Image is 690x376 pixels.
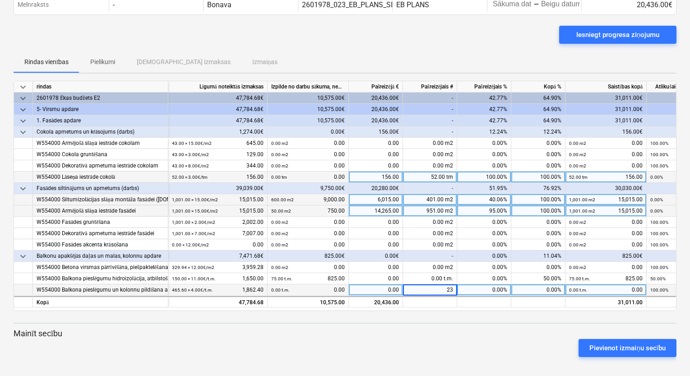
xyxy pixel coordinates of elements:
small: 100.00% [650,220,668,225]
div: 15,015.00 [569,205,643,217]
div: 0.00 [271,149,345,160]
div: W554000 Fasādes akcenta krāsošana [37,239,164,251]
div: 0.00€ [268,126,349,138]
small: 0.00 m2 [569,220,586,225]
div: 5- Virsmu apdare [37,104,164,115]
div: 20,436.00€ [349,93,403,104]
div: 0.00 [271,284,345,296]
div: 47,784.68 [172,297,264,308]
div: 10,575.00 [271,297,345,308]
span: keyboard_arrow_down [18,127,28,138]
div: - [403,115,457,126]
div: 14,265.00 [349,205,403,217]
div: 7,007.00 [172,228,264,239]
span: keyboard_arrow_down [18,251,28,262]
div: 9,000.00 [271,194,345,205]
div: W554000 Cokola gruntēšana [37,149,164,160]
small: 75.00 t.m. [271,276,292,281]
div: - [533,2,539,7]
div: 40.06% [457,194,511,205]
div: 1,274.00€ [168,126,268,138]
div: Iesniegt progresa ziņojumu [576,29,659,41]
div: 0.00 m2 [403,138,457,149]
small: 600.00 m2 [271,197,294,202]
div: 0.00% [511,138,565,149]
div: 20,436.00 [349,296,403,307]
div: EB PLANS [396,0,429,9]
small: 1,001.00 × 15.00€ / m2 [172,209,218,214]
div: 12.24% [457,126,511,138]
small: 1,001.00 × 15.00€ / m2 [172,197,218,202]
div: 0.00 m2 [403,160,457,172]
div: 0.00% [457,149,511,160]
div: 0.00 [349,262,403,273]
small: 43.00 × 3.00€ / m2 [172,152,209,157]
div: 10,575.00€ [268,104,349,115]
div: W554000 Dekoratīvā apmetuma iestrāde fasādei [37,228,164,239]
div: 0.00 m2 [403,262,457,273]
div: W554000 Betona virsmas pārrīvēšāna, piešpaktelēšana, gruntēšana un dekoratīvā krāsošana [37,262,164,273]
div: Kopā % [511,81,565,93]
div: 95.00% [457,205,511,217]
div: 825.00€ [565,251,647,262]
div: 0.00 t.m. [403,273,457,284]
small: 52.00 × 3.00€ / tm [172,175,208,180]
div: 64.90% [511,93,565,104]
small: 329.94 × 12.00€ / m2 [172,265,214,270]
div: 2,002.00 [172,217,264,228]
div: 0.00 [349,273,403,284]
small: 43.00 × 8.00€ / m2 [172,163,209,168]
div: Pašreizējais % [457,81,511,93]
div: 1. Fasādes apdare [37,115,164,126]
button: Iesniegt progresa ziņojumu [559,26,676,44]
div: 2601978_023_EB_PLANS_SIA_20250722_Ligums_fasades_darbi_2025-2_S8_1karta_3v (2).pdf [302,0,603,9]
div: 31,011.00€ [565,104,647,115]
div: 0.00% [511,284,565,296]
small: 0.00 m2 [271,163,288,168]
div: 825.00€ [268,251,349,262]
div: 31,011.00 [565,296,647,307]
div: 0.00 [569,239,643,251]
div: 0.00 m2 [403,149,457,160]
div: 100.00% [511,205,565,217]
div: 0.00 [569,138,643,149]
div: Cokola apmetums un krāsojums (darbs) [37,126,164,138]
div: 15,015.00 [172,194,264,205]
div: W554000 Lāseņa iestrāde cokolā [37,172,164,183]
small: 100.00% [650,265,668,270]
div: 100.00% [511,172,565,183]
div: 2601978 Ēkas budžets E2 [37,93,164,104]
div: 0.00 [172,239,264,251]
div: Fasādes siltinājums un apmetums (darbs) [37,183,164,194]
small: 0.00 m2 [271,220,288,225]
div: 0.00 [349,284,403,296]
div: W554000 Balkona pieslēgumu un kolonnu pildīšana ar hermētiķi [37,284,164,296]
div: W554000 Dekoratīvā apmetuma iestrāde cokolam [37,160,164,172]
div: 951.00 m2 [403,205,457,217]
div: 20,280.00€ [349,183,403,194]
small: 100.00% [650,231,668,236]
div: 50.00% [511,273,565,284]
div: 0.00 [271,262,345,273]
small: 100.00% [650,288,668,292]
small: 0.00 m2 [569,163,586,168]
div: 0.00 [569,160,643,172]
div: 0.00% [457,228,511,239]
div: 156.00 [349,172,403,183]
div: 1,862.40 [172,284,264,296]
small: 150.00 × 11.00€ / t.m. [172,276,216,281]
div: Saistības kopā [565,81,647,93]
div: 1,650.00 [172,273,264,284]
div: Kopā [33,296,168,307]
div: 0.00% [511,217,565,228]
div: 750.00 [271,205,345,217]
div: Bonava [207,0,232,9]
small: 0.00 m2 [569,265,586,270]
small: 1,001.00 m2 [569,197,595,202]
div: 0.00% [511,239,565,251]
small: 100.00% [650,141,668,146]
div: 0.00% [457,138,511,149]
div: 0.00 [349,228,403,239]
div: - [403,104,457,115]
small: 0.00 m2 [271,141,288,146]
